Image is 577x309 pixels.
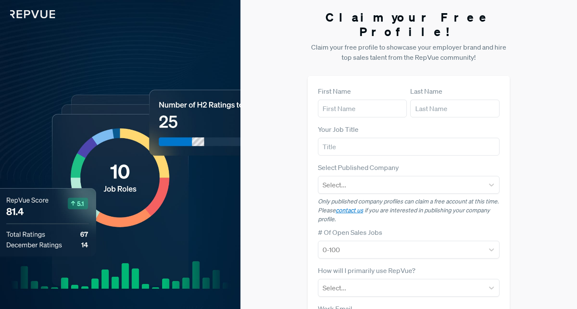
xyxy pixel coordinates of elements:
label: # Of Open Sales Jobs [318,227,382,237]
a: contact us [336,206,363,214]
p: Only published company profiles can claim a free account at this time. Please if you are interest... [318,197,500,224]
input: Last Name [410,100,500,117]
h3: Claim your Free Profile! [308,10,510,39]
label: First Name [318,86,351,96]
input: First Name [318,100,407,117]
label: Your Job Title [318,124,359,134]
label: Last Name [410,86,442,96]
label: Select Published Company [318,162,399,173]
p: Claim your free profile to showcase your employer brand and hire top sales talent from the RepVue... [308,42,510,62]
input: Title [318,138,500,156]
label: How will I primarily use RepVue? [318,265,415,276]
